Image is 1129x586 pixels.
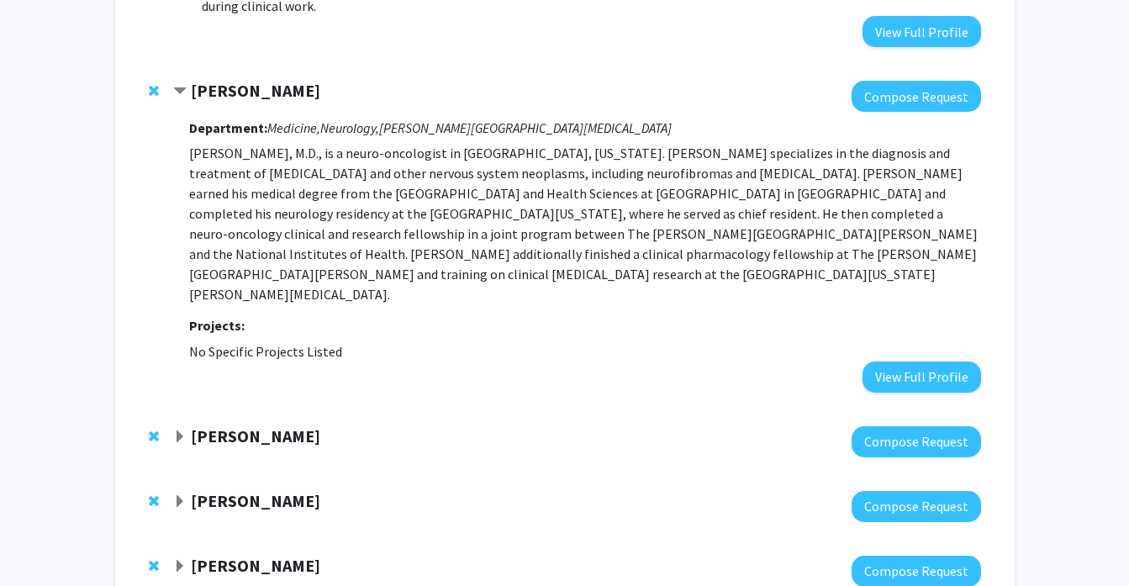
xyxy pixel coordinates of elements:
button: View Full Profile [863,362,981,393]
span: Expand Jennifer Anders Bookmark [173,495,187,509]
button: Compose Request to Ted Dawson [852,426,981,457]
strong: [PERSON_NAME] [191,490,320,511]
i: Neurology, [320,119,379,136]
i: Medicine, [267,119,320,136]
strong: [PERSON_NAME] [191,425,320,446]
strong: [PERSON_NAME] [191,80,320,101]
p: [PERSON_NAME], M.D., is a neuro-oncologist in [GEOGRAPHIC_DATA], [US_STATE]. [PERSON_NAME] specia... [189,143,980,304]
span: Remove Nicholas Maragakis from bookmarks [149,559,159,573]
span: Expand Ted Dawson Bookmark [173,430,187,444]
strong: Projects: [189,317,245,334]
span: Remove Jennifer Anders from bookmarks [149,494,159,508]
iframe: Chat [13,510,71,573]
button: View Full Profile [863,16,981,47]
span: Remove Ted Dawson from bookmarks [149,430,159,443]
i: [PERSON_NAME][GEOGRAPHIC_DATA][MEDICAL_DATA] [379,119,672,136]
strong: Department: [189,119,267,136]
span: Contract Carlos Romo Bookmark [173,85,187,98]
span: No Specific Projects Listed [189,343,342,360]
span: Expand Nicholas Maragakis Bookmark [173,560,187,573]
strong: [PERSON_NAME] [191,555,320,576]
span: Remove Carlos Romo from bookmarks [149,84,159,98]
button: Compose Request to Jennifer Anders [852,491,981,522]
button: Compose Request to Carlos Romo [852,81,981,112]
